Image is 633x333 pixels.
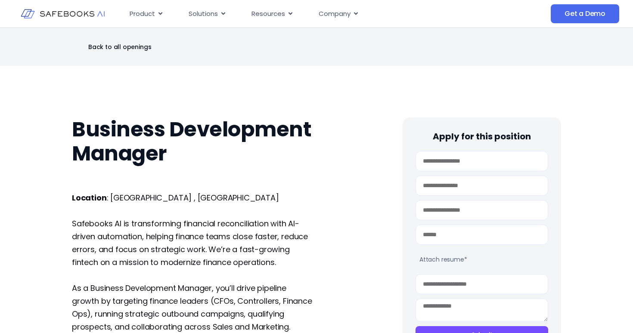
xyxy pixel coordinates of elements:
a: Get a Demo [551,4,619,23]
strong: Location [72,192,107,203]
span: As a Business Development Manager, you’ll drive pipeline growth by targeting finance leaders (CFO... [72,283,312,332]
a: Back to all openings [72,41,151,53]
nav: Menu [123,6,482,22]
span: Company [319,9,351,19]
div: Menu Toggle [123,6,482,22]
span: Resources [251,9,285,19]
h4: Apply for this position [416,130,548,142]
h1: Business Development Manager [72,117,315,166]
span: Safebooks AI is transforming financial reconciliation with AI-driven automation, helping finance ... [72,218,308,268]
span: Get a Demo [565,9,605,18]
p: : [GEOGRAPHIC_DATA] , [GEOGRAPHIC_DATA] [72,191,315,204]
span: Product [130,9,155,19]
span: Solutions [189,9,218,19]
